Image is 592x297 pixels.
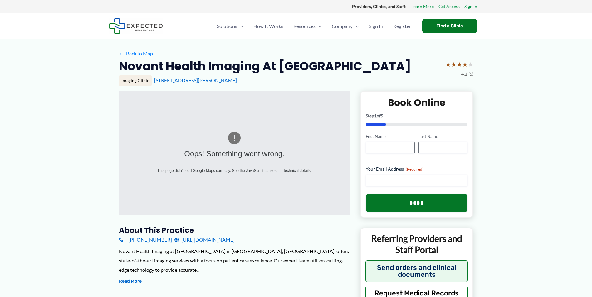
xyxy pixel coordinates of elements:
[119,49,153,58] a: ←Back to Map
[388,15,416,37] a: Register
[212,15,416,37] nav: Primary Site Navigation
[468,70,473,78] span: (5)
[462,59,468,70] span: ★
[174,235,235,244] a: [URL][DOMAIN_NAME]
[119,59,411,74] h2: Novant Health Imaging at [GEOGRAPHIC_DATA]
[144,167,325,174] div: This page didn't load Google Maps correctly. See the JavaScript console for technical details.
[438,2,460,11] a: Get Access
[406,167,423,172] span: (Required)
[461,70,467,78] span: 4.2
[119,247,350,274] div: Novant Health Imaging at [GEOGRAPHIC_DATA] in [GEOGRAPHIC_DATA], [GEOGRAPHIC_DATA], offers state-...
[464,2,477,11] a: Sign In
[365,260,468,282] button: Send orders and clinical documents
[468,59,473,70] span: ★
[353,15,359,37] span: Menu Toggle
[445,59,451,70] span: ★
[212,15,248,37] a: SolutionsMenu Toggle
[366,97,468,109] h2: Book Online
[374,113,377,118] span: 1
[418,134,467,139] label: Last Name
[332,15,353,37] span: Company
[366,166,468,172] label: Your Email Address
[217,15,237,37] span: Solutions
[119,75,152,86] div: Imaging Clinic
[288,15,327,37] a: ResourcesMenu Toggle
[253,15,283,37] span: How It Works
[422,19,477,33] a: Find a Clinic
[393,15,411,37] span: Register
[248,15,288,37] a: How It Works
[237,15,243,37] span: Menu Toggle
[154,77,237,83] a: [STREET_ADDRESS][PERSON_NAME]
[457,59,462,70] span: ★
[365,233,468,256] p: Referring Providers and Staff Portal
[411,2,434,11] a: Learn More
[316,15,322,37] span: Menu Toggle
[119,235,172,244] a: [PHONE_NUMBER]
[109,18,163,34] img: Expected Healthcare Logo - side, dark font, small
[119,50,125,56] span: ←
[369,15,383,37] span: Sign In
[451,59,457,70] span: ★
[119,225,350,235] h3: About this practice
[119,278,142,285] button: Read More
[327,15,364,37] a: CompanyMenu Toggle
[352,4,407,9] strong: Providers, Clinics, and Staff:
[381,113,383,118] span: 5
[364,15,388,37] a: Sign In
[144,147,325,161] div: Oops! Something went wrong.
[366,114,468,118] p: Step of
[293,15,316,37] span: Resources
[366,134,415,139] label: First Name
